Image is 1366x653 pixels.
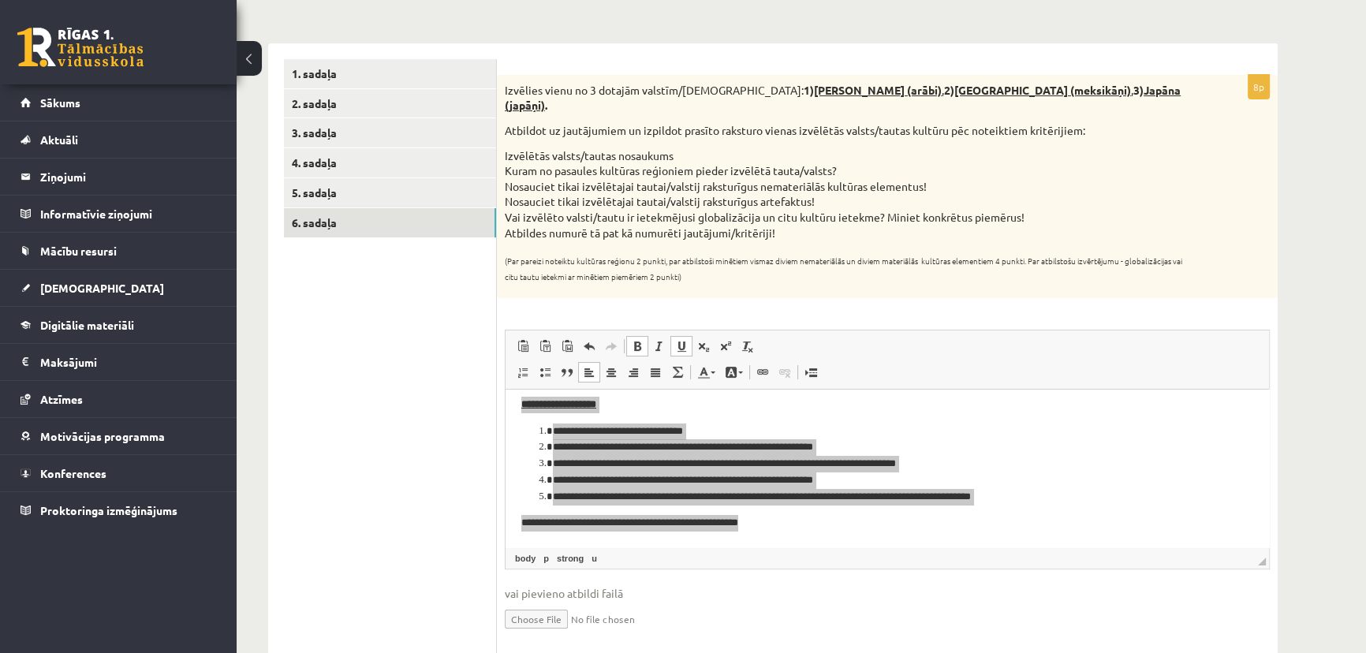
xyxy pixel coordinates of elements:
[554,551,587,565] a: strong elements
[21,159,217,195] a: Ziņojumi
[505,179,1191,195] li: Nosauciet tikai izvēlētajai tautai/valstij raksturīgus nemateriālās kultūras elementus!
[21,196,217,232] a: Informatīvie ziņojumi
[626,336,648,356] a: Treknraksts (vadīšanas taustiņš+B)
[512,362,534,382] a: Ievietot/noņemt numurētu sarakstu
[21,270,217,306] a: [DEMOGRAPHIC_DATA]
[720,362,748,382] a: Fona krāsa
[692,336,715,356] a: Apakšraksts
[954,83,1131,97] u: [GEOGRAPHIC_DATA] (meksikāņi)
[648,336,670,356] a: Slīpraksts (vadīšanas taustiņš+I)
[715,336,737,356] a: Augšraksts
[540,551,552,565] a: p elements
[737,336,759,356] a: Noņemt stilus
[1248,74,1270,99] p: 8p
[666,362,689,382] a: Math
[600,336,622,356] a: Atkārtot (vadīšanas taustiņš+Y)
[40,95,80,110] span: Sākums
[506,390,1269,547] iframe: Bagātinātā teksta redaktors, wiswyg-editor-user-answer-47024779465220
[588,551,600,565] a: u elements
[752,362,774,382] a: Saite (vadīšanas taustiņš+K)
[644,362,666,382] a: Izlīdzināt malas
[800,362,822,382] a: Ievietot lapas pārtraukumu drukai
[40,281,164,295] span: [DEMOGRAPHIC_DATA]
[622,362,644,382] a: Izlīdzināt pa labi
[21,121,217,158] a: Aktuāli
[40,344,217,380] legend: Maksājumi
[284,59,496,88] a: 1. sadaļa
[40,132,78,147] span: Aktuāli
[505,148,1191,164] li: Izvēlētās valsts/tautas nosaukums
[40,503,177,517] span: Proktoringa izmēģinājums
[21,492,217,528] a: Proktoringa izmēģinājums
[505,163,1191,179] li: Kuram no pasaules kultūras reģioniem pieder izvēlētā tauta/valsts?
[512,551,539,565] a: body elements
[40,429,165,443] span: Motivācijas programma
[1258,558,1266,565] span: Mērogot
[40,318,134,332] span: Digitālie materiāli
[40,159,217,195] legend: Ziņojumi
[284,89,496,118] a: 2. sadaļa
[40,244,117,258] span: Mācību resursi
[284,118,496,147] a: 3. sadaļa
[534,362,556,382] a: Ievietot/noņemt sarakstu ar aizzīmēm
[774,362,796,382] a: Atsaistīt
[21,307,217,343] a: Digitālie materiāli
[21,418,217,454] a: Motivācijas programma
[505,585,1270,602] span: vai pievieno atbildi failā
[814,83,942,97] u: [PERSON_NAME] (arābi)
[670,336,692,356] a: Pasvītrojums (vadīšanas taustiņš+U)
[505,83,1181,113] strong: 3) .
[505,255,1182,282] sub: (Par pareizi noteiktu kultūras reģionu 2 punkti, par atbilstoši minētiem vismaz diviem nemateriāl...
[505,194,1191,210] li: Nosauciet tikai izvēlētajai tautai/valstij raksturīgus artefaktus!
[578,362,600,382] a: Izlīdzināt pa kreisi
[600,362,622,382] a: Centrēti
[40,466,106,480] span: Konferences
[505,83,1191,114] p: Izvēlies vienu no 3 dotajām valstīm/[DEMOGRAPHIC_DATA]: , ,
[505,210,1191,226] li: Vai izvēlēto valsti/tautu ir ietekmējusi globalizācija un citu kultūru ietekme? Miniet konkrētus ...
[21,233,217,269] a: Mācību resursi
[21,455,217,491] a: Konferences
[505,83,1181,113] u: Japāna (japāņi)
[21,381,217,417] a: Atzīmes
[40,196,217,232] legend: Informatīvie ziņojumi
[578,336,600,356] a: Atcelt (vadīšanas taustiņš+Z)
[556,336,578,356] a: Ievietot no Worda
[692,362,720,382] a: Teksta krāsa
[40,392,83,406] span: Atzīmes
[505,226,1191,241] p: Atbildes numurē tā pat kā numurēti jautājumi/kritēriji!
[512,336,534,356] a: Ielīmēt (vadīšanas taustiņš+V)
[944,83,1131,97] strong: 2)
[284,148,496,177] a: 4. sadaļa
[804,83,942,97] strong: 1)
[17,28,144,67] a: Rīgas 1. Tālmācības vidusskola
[534,336,556,356] a: Ievietot kā vienkāršu tekstu (vadīšanas taustiņš+pārslēgšanas taustiņš+V)
[505,123,1191,139] p: Atbildot uz jautājumiem un izpildot prasīto raksturo vienas izvēlētās valsts/tautas kultūru pēc n...
[284,178,496,207] a: 5. sadaļa
[284,208,496,237] a: 6. sadaļa
[556,362,578,382] a: Bloka citāts
[21,344,217,380] a: Maksājumi
[21,84,217,121] a: Sākums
